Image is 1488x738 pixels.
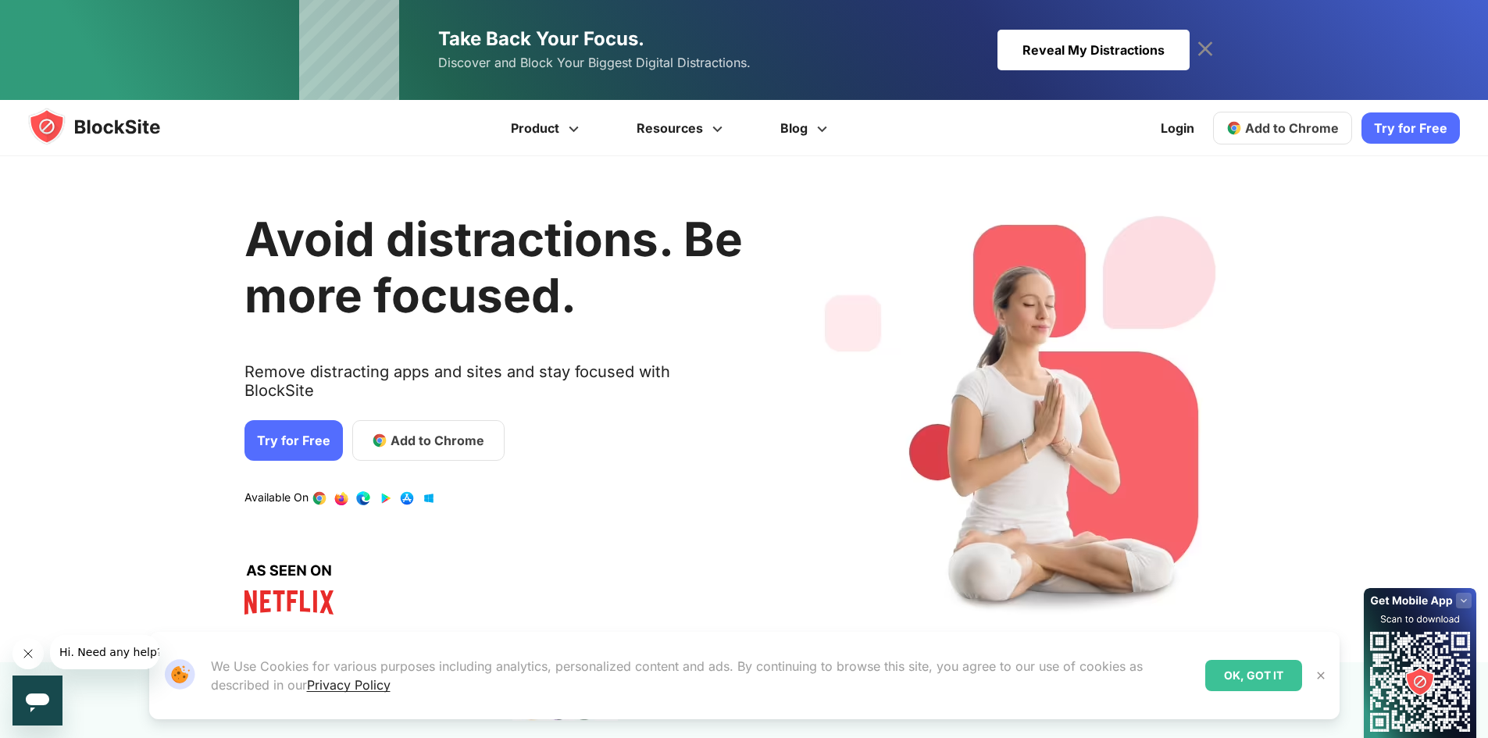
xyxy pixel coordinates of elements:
[28,108,191,145] img: blocksite-icon.5d769676.svg
[438,52,751,74] span: Discover and Block Your Biggest Digital Distractions.
[244,420,343,461] a: Try for Free
[1361,112,1460,144] a: Try for Free
[484,100,610,156] a: Product
[1213,112,1352,144] a: Add to Chrome
[997,30,1190,70] div: Reveal My Distractions
[1226,120,1242,136] img: chrome-icon.svg
[754,100,858,156] a: Blog
[352,420,505,461] a: Add to Chrome
[438,27,644,50] span: Take Back Your Focus.
[610,100,754,156] a: Resources
[211,657,1193,694] p: We Use Cookies for various purposes including analytics, personalized content and ads. By continu...
[1315,669,1327,682] img: Close
[391,431,484,450] span: Add to Chrome
[244,211,743,323] h1: Avoid distractions. Be more focused.
[244,490,309,506] text: Available On
[12,676,62,726] iframe: Button to launch messaging window
[1245,120,1339,136] span: Add to Chrome
[12,638,44,669] iframe: Close message
[1311,665,1331,686] button: Close
[50,635,159,669] iframe: Message from company
[1151,109,1204,147] a: Login
[9,11,112,23] span: Hi. Need any help?
[307,677,391,693] a: Privacy Policy
[1205,660,1302,691] div: OK, GOT IT
[244,362,743,412] text: Remove distracting apps and sites and stay focused with BlockSite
